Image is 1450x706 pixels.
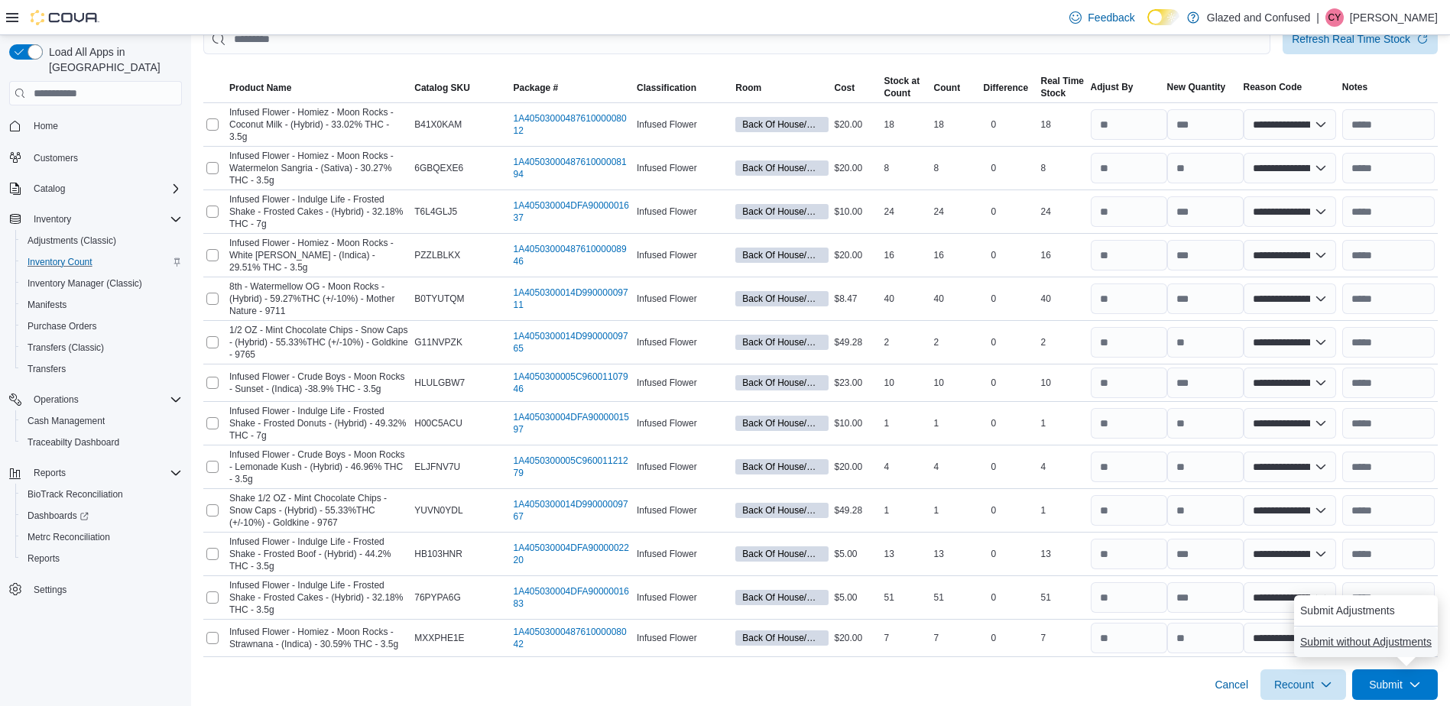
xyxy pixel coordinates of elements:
button: Inventory [3,209,188,230]
span: Metrc Reconciliation [28,531,110,543]
span: Back Of House/Sales Floor [742,416,821,430]
span: Inventory [28,210,182,228]
div: 40 [1038,290,1088,308]
span: 1/2 OZ - Mint Chocolate Chips - Snow Caps - (Hybrid) - 55.33%THC (+/-10%) - Goldkine - 9765 [229,324,408,361]
div: Infused Flower [634,501,732,520]
div: Infused Flower [634,333,732,351]
span: Purchase Orders [28,320,97,332]
div: 4 [881,458,931,476]
button: BioTrack Reconciliation [15,484,188,505]
div: Infused Flower [634,588,732,607]
span: Reports [21,549,182,568]
p: 0 [991,293,997,305]
div: 1 [931,501,981,520]
span: Cost [835,82,855,94]
a: Settings [28,581,73,599]
div: Infused Flower [634,545,732,563]
span: BioTrack Reconciliation [28,488,123,500]
span: B0TYUTQM [414,293,464,305]
a: 1A4050300014D99000009765 [514,330,631,355]
div: 13 [1038,545,1088,563]
a: Inventory Count [21,253,99,271]
span: Inventory Count [21,253,182,271]
div: 13 [881,545,931,563]
span: Catalog [34,183,65,195]
button: Manifests [15,294,188,316]
button: Cancel [1208,669,1254,700]
div: 1 [881,414,931,432]
span: Cancel [1215,677,1248,692]
a: Transfers [21,360,72,378]
div: 40 [931,290,981,308]
div: 24 [931,202,981,221]
button: Classification [634,79,732,97]
button: Catalog SKU [411,79,510,97]
button: Count [931,79,981,97]
p: 0 [991,632,997,644]
span: Real Time Stock [1041,75,1084,99]
div: 2 [1038,333,1088,351]
span: Back Of House/Sales Floor [735,630,828,646]
span: CY [1328,8,1341,27]
span: Manifests [28,299,66,311]
span: Back Of House/Sales Floor [735,503,828,518]
a: 1A4050300005C96001121279 [514,455,631,479]
a: Dashboards [15,505,188,526]
a: Reports [21,549,66,568]
span: Package # [514,82,559,94]
div: 10 [931,374,981,392]
div: 18 [1038,115,1088,134]
div: Difference [984,82,1029,94]
span: Home [28,116,182,135]
span: Stock at Count [884,75,920,99]
div: 1 [1038,414,1088,432]
span: Inventory Count [28,256,92,268]
button: Room [732,79,831,97]
a: Transfers (Classic) [21,338,110,357]
span: Back Of House/Sales Floor [735,117,828,132]
span: Submit [1369,677,1403,692]
span: Manifests [21,296,182,314]
div: Stock [1041,87,1084,99]
div: $10.00 [832,202,881,221]
button: Cash Management [15,410,188,432]
a: Manifests [21,296,73,314]
a: Customers [28,149,84,167]
span: Purchase Orders [21,317,182,335]
span: Classification [637,82,696,94]
span: Back Of House/Sales Floor [742,591,821,604]
span: Infused Flower - Crude Boys - Moon Rocks - Sunset - (Indica) -38.9% THC - 3.5g [229,371,408,395]
div: 13 [931,545,981,563]
div: 8 [1038,159,1088,177]
span: Dashboards [21,507,182,525]
div: 18 [931,115,981,134]
div: 1 [881,501,931,520]
a: 1A4050300048761000008946 [514,243,631,267]
span: Infused Flower - Indulge Life - Frosted Shake - Frosted Donuts - (Hybrid) - 49.32% THC - 7g [229,405,408,442]
div: Infused Flower [634,374,732,392]
a: 1A405030004DFA9000002220 [514,542,631,566]
span: Count [934,82,961,94]
div: $20.00 [832,458,881,476]
div: 4 [1038,458,1088,476]
span: HLULGBW7 [414,377,465,389]
div: Infused Flower [634,414,732,432]
div: 18 [881,115,931,134]
span: Transfers [28,363,66,375]
span: Back Of House/Sales Floor [735,375,828,390]
span: HB103HNR [414,548,462,560]
span: Back Of House/Sales Floor [735,248,828,263]
div: $8.47 [832,290,881,308]
div: $20.00 [832,159,881,177]
span: YUVN0YDL [414,504,462,517]
span: Infused Flower - Crude Boys - Moon Rocks - Lemonade Kush - (Hybrid) - 46.96% THC - 3.5g [229,449,408,485]
span: Inventory Manager (Classic) [28,277,142,290]
span: Back Of House/Sales Floor [742,161,821,175]
p: 0 [991,377,997,389]
div: Infused Flower [634,629,732,647]
span: New Quantity [1167,81,1226,93]
span: Infused Flower - Indulge Life - Frosted Shake - Frosted Boof - (Hybrid) - 44.2% THC - 3.5g [229,536,408,572]
div: $10.00 [832,414,881,432]
p: Glazed and Confused [1207,8,1310,27]
div: $49.28 [832,333,881,351]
